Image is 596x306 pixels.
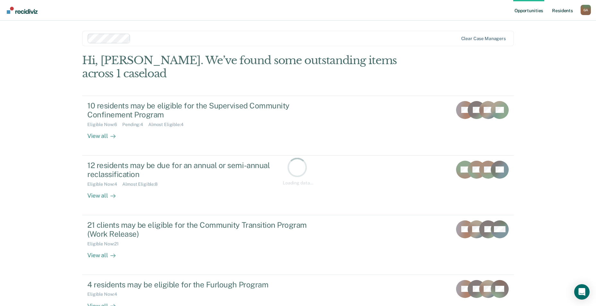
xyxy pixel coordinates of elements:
[581,5,591,15] button: Profile dropdown button
[461,36,506,41] div: Clear case managers
[574,284,590,300] div: Open Intercom Messenger
[87,292,122,297] div: Eligible Now : 4
[7,7,38,14] img: Recidiviz
[581,5,591,15] div: G A
[283,180,313,186] div: Loading data...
